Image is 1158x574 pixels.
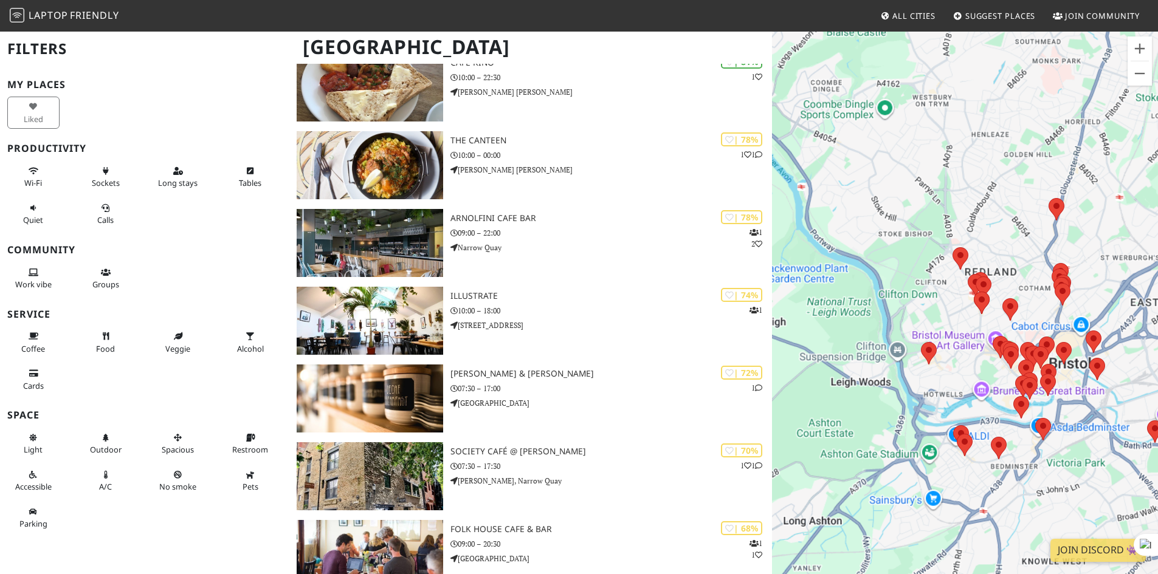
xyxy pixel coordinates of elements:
img: Arnolfini Cafe Bar [297,209,443,277]
span: Credit cards [23,380,44,391]
button: Alcohol [224,326,277,358]
button: Spacious [152,428,204,460]
p: 07:30 – 17:30 [450,460,772,472]
p: 1 [750,304,762,316]
span: Outdoor area [90,444,122,455]
p: 10:00 – 00:00 [450,149,772,161]
a: All Cities [875,5,940,27]
a: Society Café @ Farr's Lane | 70% 11 Society Café @ [PERSON_NAME] 07:30 – 17:30 [PERSON_NAME], Nar... [289,442,772,510]
img: Illustrate [297,287,443,355]
span: Coffee [21,343,45,354]
button: Coffee [7,326,60,358]
p: [PERSON_NAME], Narrow Quay [450,475,772,487]
span: Veggie [165,343,190,354]
h1: [GEOGRAPHIC_DATA] [293,30,770,64]
button: Groups [80,262,132,295]
span: Restroom [232,444,268,455]
p: 1 2 [750,227,762,250]
p: 1 [751,382,762,394]
a: The Canteen | 78% 11 The Canteen 10:00 – 00:00 [PERSON_NAME] [PERSON_NAME] [289,131,772,199]
button: Calls [80,198,132,230]
button: Restroom [224,428,277,460]
a: Cafe Kino | 81% 1 Cafe Kino 10:00 – 22:30 [PERSON_NAME] [PERSON_NAME] [289,53,772,121]
a: Spicer & Cole | 72% 1 [PERSON_NAME] & [PERSON_NAME] 07:30 – 17:00 [GEOGRAPHIC_DATA] [289,364,772,432]
button: Food [80,326,132,358]
button: Outdoor [80,428,132,460]
button: Pets [224,465,277,497]
span: Spacious [162,444,194,455]
span: All Cities [892,10,936,21]
span: Food [96,343,115,354]
button: Cards [7,363,60,395]
p: 07:30 – 17:00 [450,383,772,394]
p: [STREET_ADDRESS] [450,319,772,331]
span: Air conditioned [99,481,112,492]
span: Video/audio calls [97,214,114,225]
p: [PERSON_NAME] [PERSON_NAME] [450,86,772,98]
h2: Filters [7,30,282,67]
p: 10:00 – 18:00 [450,305,772,316]
p: 1 1 [750,538,762,561]
h3: Arnolfini Cafe Bar [450,213,772,224]
a: Suggest Places [948,5,1041,27]
h3: Space [7,409,282,421]
div: | 70% [721,443,762,457]
button: Light [7,428,60,460]
h3: Service [7,309,282,320]
button: Veggie [152,326,204,358]
h3: Productivity [7,143,282,154]
span: People working [15,279,52,290]
img: Spicer & Cole [297,364,443,432]
h3: Folk House Cafe & Bar [450,524,772,535]
span: Long stays [158,177,198,188]
p: 09:00 – 22:00 [450,227,772,239]
h3: My Places [7,79,282,91]
img: Cafe Kino [297,53,443,121]
img: The Canteen [297,131,443,199]
span: Laptop [29,9,68,22]
button: A/C [80,465,132,497]
span: Parking [19,518,47,529]
h3: Society Café @ [PERSON_NAME] [450,446,772,457]
span: Pet friendly [243,481,258,492]
span: Group tables [92,279,119,290]
p: Narrow Quay [450,242,772,253]
h3: Illustrate [450,291,772,301]
button: Sockets [80,161,132,193]
p: 1 1 [740,149,762,160]
span: Join Community [1065,10,1140,21]
button: Wi-Fi [7,161,60,193]
button: Zoom in [1128,36,1152,61]
button: Work vibe [7,262,60,295]
span: Natural light [24,444,43,455]
span: Suggest Places [965,10,1036,21]
p: 09:00 – 20:30 [450,538,772,550]
span: Friendly [70,9,119,22]
span: Quiet [23,214,43,225]
button: Zoom out [1128,61,1152,86]
a: Join Discord 👾 [1050,539,1146,562]
div: | 78% [721,210,762,224]
a: Arnolfini Cafe Bar | 78% 12 Arnolfini Cafe Bar 09:00 – 22:00 Narrow Quay [289,209,772,277]
span: Alcohol [237,343,264,354]
button: Long stays [152,161,204,193]
a: Illustrate | 74% 1 Illustrate 10:00 – 18:00 [STREET_ADDRESS] [289,287,772,355]
div: | 72% [721,366,762,380]
img: Society Café @ Farr's Lane [297,442,443,510]
p: [GEOGRAPHIC_DATA] [450,397,772,409]
span: Work-friendly tables [239,177,261,188]
a: LaptopFriendly LaptopFriendly [10,5,119,27]
p: [PERSON_NAME] [PERSON_NAME] [450,164,772,176]
span: Accessible [15,481,52,492]
img: LaptopFriendly [10,8,24,22]
div: | 78% [721,132,762,146]
span: Stable Wi-Fi [24,177,42,188]
a: Join Community [1048,5,1145,27]
div: | 68% [721,521,762,535]
h3: The Canteen [450,135,772,146]
span: Power sockets [92,177,120,188]
h3: [PERSON_NAME] & [PERSON_NAME] [450,369,772,379]
button: Accessible [7,465,60,497]
button: No smoke [152,465,204,497]
p: 1 1 [740,460,762,471]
